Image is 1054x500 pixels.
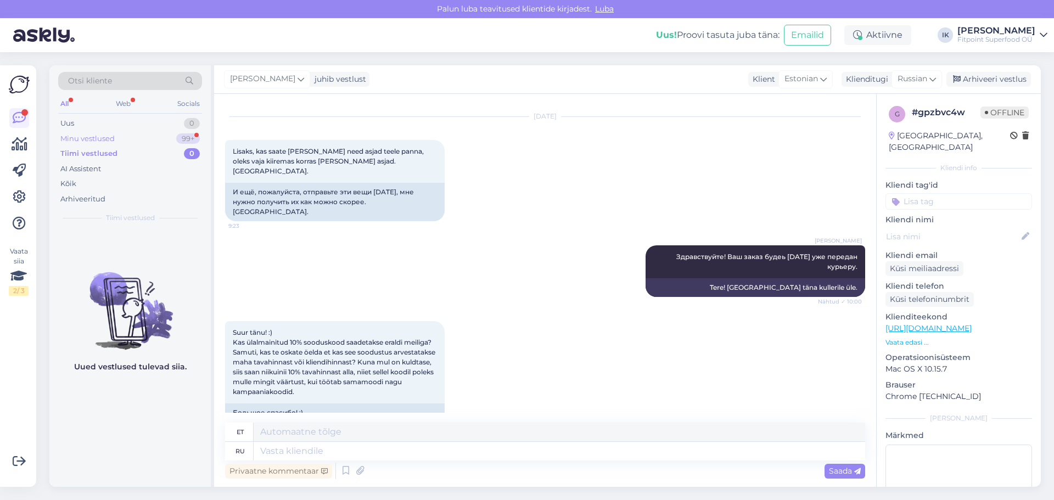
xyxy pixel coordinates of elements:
[885,261,963,276] div: Küsi meiliaadressi
[912,106,980,119] div: # gpzbvc4w
[233,147,425,175] span: Lisaks, kas saate [PERSON_NAME] need asjad teele panna, oleks vaja kiiremas korras [PERSON_NAME] ...
[885,250,1032,261] p: Kliendi email
[74,361,187,373] p: Uued vestlused tulevad siia.
[885,280,1032,292] p: Kliendi telefon
[9,286,29,296] div: 2 / 3
[236,442,245,460] div: ru
[885,193,1032,210] input: Lisa tag
[656,30,677,40] b: Uus!
[885,338,1032,347] p: Vaata edasi ...
[842,74,888,85] div: Klienditugi
[957,26,1035,35] div: [PERSON_NAME]
[58,97,71,111] div: All
[748,74,775,85] div: Klient
[885,379,1032,391] p: Brauser
[885,430,1032,441] p: Märkmed
[228,222,270,230] span: 9:23
[784,73,818,85] span: Estonian
[885,292,974,307] div: Küsi telefoninumbrit
[885,179,1032,191] p: Kliendi tag'id
[938,27,953,43] div: IK
[592,4,617,14] span: Luba
[106,213,155,223] span: Tiimi vestlused
[184,148,200,159] div: 0
[237,423,244,441] div: et
[885,352,1032,363] p: Operatsioonisüsteem
[885,391,1032,402] p: Chrome [TECHNICAL_ID]
[230,73,295,85] span: [PERSON_NAME]
[646,278,865,297] div: Tere! [GEOGRAPHIC_DATA] täna kullerile üle.
[225,111,865,121] div: [DATE]
[225,403,445,491] div: Большое спасибо! :) Будет ли указанный выше код скидки 10% отправлен отдельным письмом? Подскажит...
[885,323,972,333] a: [URL][DOMAIN_NAME]
[886,231,1019,243] input: Lisa nimi
[233,328,437,396] span: Suur tänu! :) Kas ülalmainitud 10% sooduskood saadetakse eraldi meiliga? Samuti, kas te oskate öe...
[68,75,112,87] span: Otsi kliente
[784,25,831,46] button: Emailid
[176,133,200,144] div: 99+
[844,25,911,45] div: Aktiivne
[885,363,1032,375] p: Mac OS X 10.15.7
[114,97,133,111] div: Web
[60,118,74,129] div: Uus
[9,246,29,296] div: Vaata siia
[225,464,332,479] div: Privaatne kommentaar
[946,72,1031,87] div: Arhiveeri vestlus
[676,252,859,271] span: Здравствуйте! Ваш заказ будеь [DATE] уже передан курьеру.
[184,118,200,129] div: 0
[60,133,115,144] div: Minu vestlused
[60,148,117,159] div: Tiimi vestlused
[957,35,1035,44] div: Fitpoint Superfood OÜ
[60,164,101,175] div: AI Assistent
[9,74,30,95] img: Askly Logo
[889,130,1010,153] div: [GEOGRAPHIC_DATA], [GEOGRAPHIC_DATA]
[49,252,211,351] img: No chats
[818,297,862,306] span: Nähtud ✓ 10:00
[60,194,105,205] div: Arhiveeritud
[885,163,1032,173] div: Kliendi info
[885,413,1032,423] div: [PERSON_NAME]
[829,466,861,476] span: Saada
[895,110,900,118] span: g
[225,183,445,221] div: И ещё, пожалуйста, отправьте эти вещи [DATE], мне нужно получить их как можно скорее. [GEOGRAPHIC...
[885,311,1032,323] p: Klienditeekond
[885,214,1032,226] p: Kliendi nimi
[898,73,927,85] span: Russian
[980,106,1029,119] span: Offline
[175,97,202,111] div: Socials
[60,178,76,189] div: Kõik
[310,74,366,85] div: juhib vestlust
[656,29,780,42] div: Proovi tasuta juba täna:
[957,26,1047,44] a: [PERSON_NAME]Fitpoint Superfood OÜ
[815,237,862,245] span: [PERSON_NAME]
